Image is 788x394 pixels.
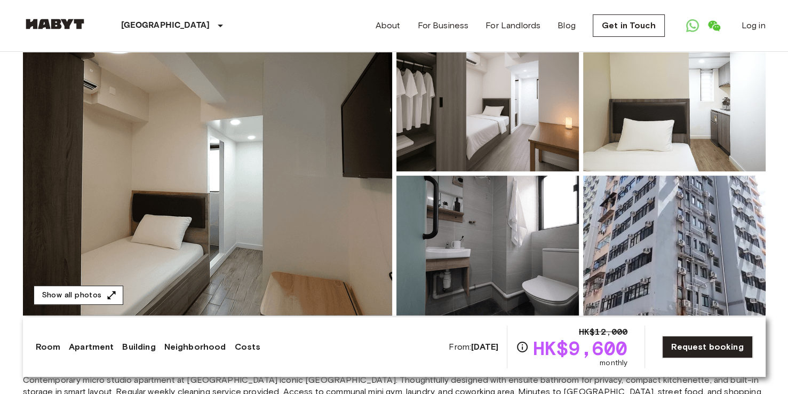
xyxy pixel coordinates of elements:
[36,341,61,353] a: Room
[417,19,468,32] a: For Business
[583,176,766,316] img: Picture of unit HK-01-067-082-01
[449,341,498,353] span: From:
[23,31,392,316] img: Marketing picture of unit HK-01-067-082-01
[516,341,529,353] svg: Check cost overview for full price breakdown. Please note that discounts apply to new joiners onl...
[376,19,401,32] a: About
[662,336,752,358] a: Request booking
[742,19,766,32] a: Log in
[703,15,725,36] a: Open WeChat
[593,14,665,37] a: Get in Touch
[121,19,210,32] p: [GEOGRAPHIC_DATA]
[234,341,260,353] a: Costs
[471,342,498,352] b: [DATE]
[485,19,540,32] a: For Landlords
[533,338,627,358] span: HK$9,600
[583,31,766,171] img: Picture of unit HK-01-067-082-01
[396,176,579,316] img: Picture of unit HK-01-067-082-01
[682,15,703,36] a: Open WhatsApp
[579,326,627,338] span: HK$12,000
[23,19,87,29] img: Habyt
[34,286,123,305] button: Show all photos
[164,341,226,353] a: Neighborhood
[69,341,114,353] a: Apartment
[396,31,579,171] img: Picture of unit HK-01-067-082-01
[122,341,155,353] a: Building
[558,19,576,32] a: Blog
[600,358,627,368] span: monthly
